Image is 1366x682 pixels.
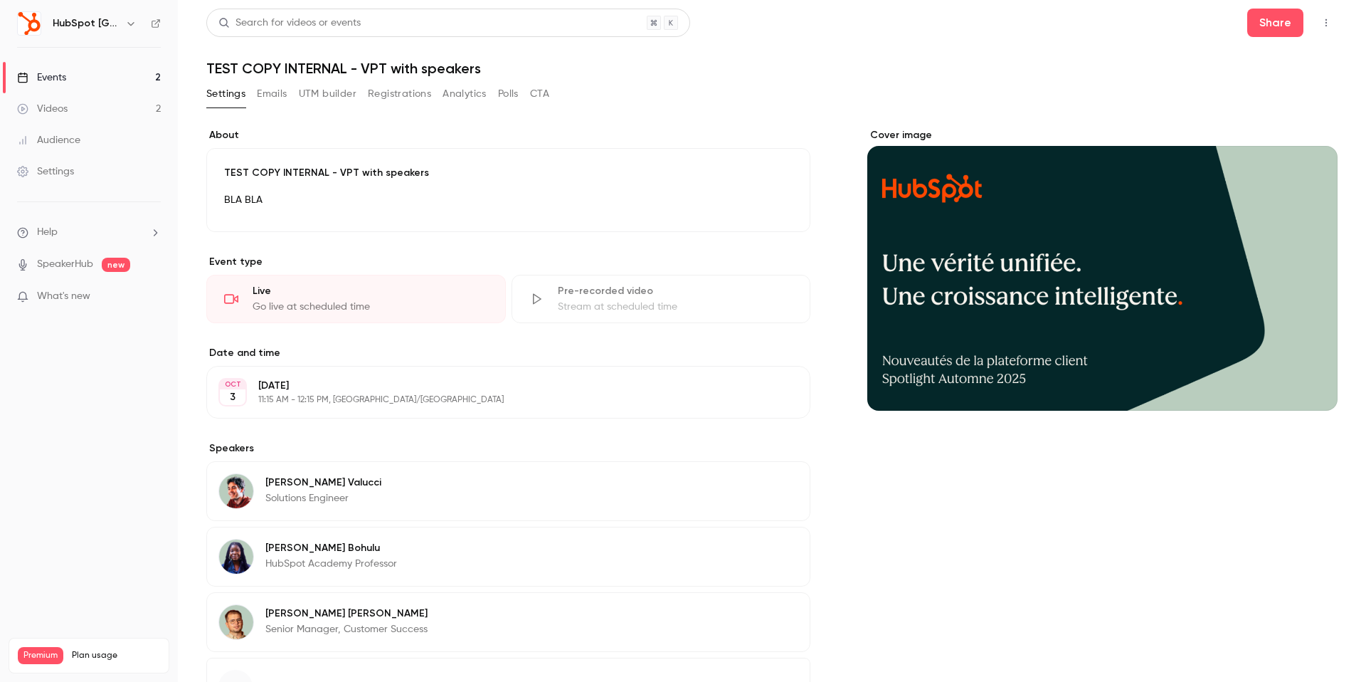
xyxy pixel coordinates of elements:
img: Mélanie Bohulu [219,540,253,574]
div: Mélanie Bohulu[PERSON_NAME] BohuluHubSpot Academy Professor [206,527,810,587]
label: About [206,128,810,142]
p: 3 [230,390,235,404]
button: CTA [530,83,549,105]
label: Date and time [206,346,810,360]
div: Pre-recorded video [558,284,793,298]
span: Premium [18,647,63,664]
button: Emails [257,83,287,105]
li: help-dropdown-opener [17,225,161,240]
img: Enzo Valucci [219,474,253,508]
button: Registrations [368,83,431,105]
span: What's new [37,289,90,304]
p: TEST COPY INTERNAL - VPT with speakers [224,166,793,180]
div: Videos [17,102,68,116]
div: OCT [220,379,245,389]
section: Cover image [867,128,1338,411]
p: Event type [206,255,810,269]
p: [DATE] [258,379,735,393]
div: Enzo Valucci[PERSON_NAME] ValucciSolutions Engineer [206,461,810,521]
h1: TEST COPY INTERNAL - VPT with speakers [206,60,1338,77]
label: Speakers [206,441,810,456]
p: [PERSON_NAME] [PERSON_NAME] [265,607,428,621]
p: HubSpot Academy Professor [265,557,397,571]
h6: HubSpot [GEOGRAPHIC_DATA] [53,16,120,31]
p: Solutions Engineer [265,491,381,505]
div: Audience [17,133,80,147]
div: Go live at scheduled time [253,300,488,314]
img: HubSpot France [18,12,41,35]
div: Search for videos or events [218,16,361,31]
div: Live [253,284,488,298]
iframe: Noticeable Trigger [144,290,161,303]
button: Settings [206,83,245,105]
p: 11:15 AM - 12:15 PM, [GEOGRAPHIC_DATA]/[GEOGRAPHIC_DATA] [258,394,735,406]
span: Plan usage [72,650,160,661]
p: Senior Manager, Customer Success [265,622,428,636]
div: Settings [17,164,74,179]
div: Pre-recorded videoStream at scheduled time [512,275,811,323]
button: Polls [498,83,519,105]
span: Help [37,225,58,240]
a: SpeakerHub [37,257,93,272]
span: new [102,258,130,272]
div: Quentin Lauth[PERSON_NAME] [PERSON_NAME]Senior Manager, Customer Success [206,592,810,652]
div: LiveGo live at scheduled time [206,275,506,323]
button: UTM builder [299,83,356,105]
p: [PERSON_NAME] Bohulu [265,541,397,555]
p: [PERSON_NAME] Valucci [265,476,381,490]
div: Stream at scheduled time [558,300,793,314]
p: BLA BLA [224,192,793,209]
button: Analytics [443,83,487,105]
button: Share [1247,9,1303,37]
img: Quentin Lauth [219,605,253,639]
label: Cover image [867,128,1338,142]
div: Events [17,70,66,85]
